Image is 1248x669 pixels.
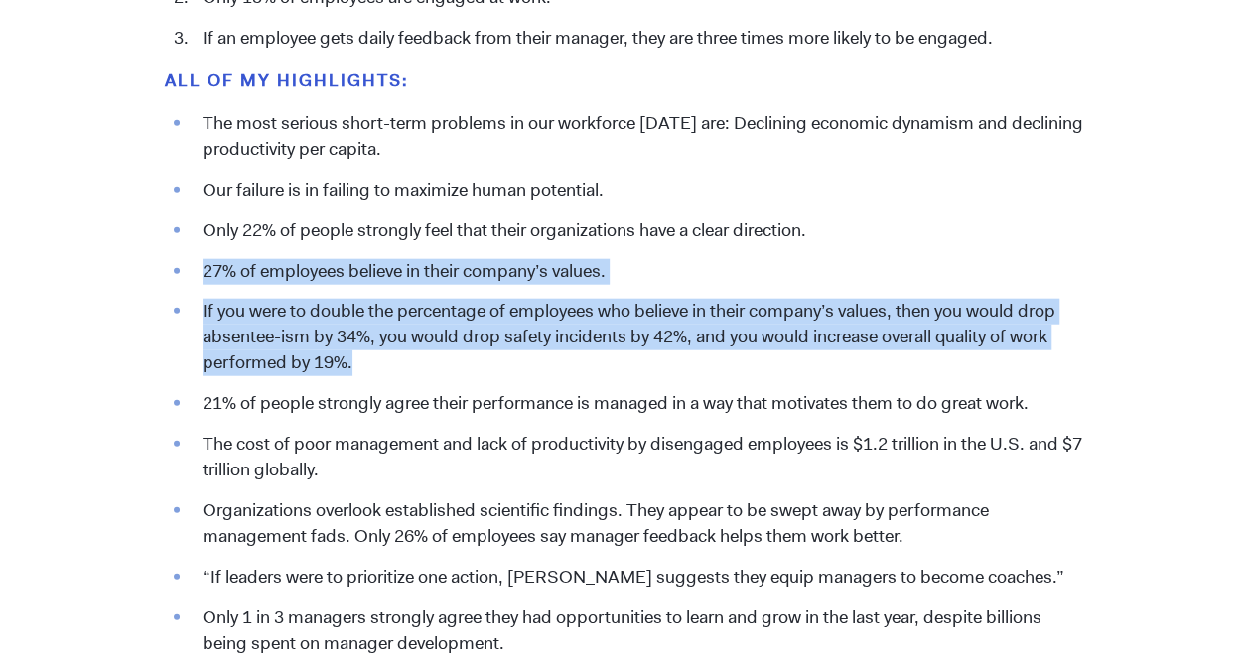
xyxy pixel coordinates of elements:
[193,111,1083,163] li: The most serious short-term problems in our workforce [DATE] are: Declining economic dynamism and...
[193,565,1083,591] li: “If leaders were to prioritize one action, [PERSON_NAME] suggests they equip managers to become c...
[193,259,1083,285] li: 27% of employees believe in their company’s values.
[193,218,1083,244] li: Only 22% of people strongly feel that their organizations have a clear direction.
[193,391,1083,417] li: 21% of people strongly agree their performance is managed in a way that motivates them to do grea...
[193,178,1083,203] li: Our failure is in failing to maximize human potential.
[193,432,1083,483] li: The cost of poor management and lack of productivity by disengaged employees is $1.2 trillion in ...
[193,605,1083,657] li: Only 1 in 3 managers strongly agree they had opportunities to learn and grow in the last year, de...
[193,299,1083,376] li: If you were to double the percentage of employees who believe in their company’s values, then you...
[193,498,1083,550] li: Organizations overlook established scientific findings. They appear to be swept away by performan...
[193,26,1083,52] li: If an employee gets daily feedback from their manager, they are three times more likely to be eng...
[165,69,409,91] strong: All of my highlights:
